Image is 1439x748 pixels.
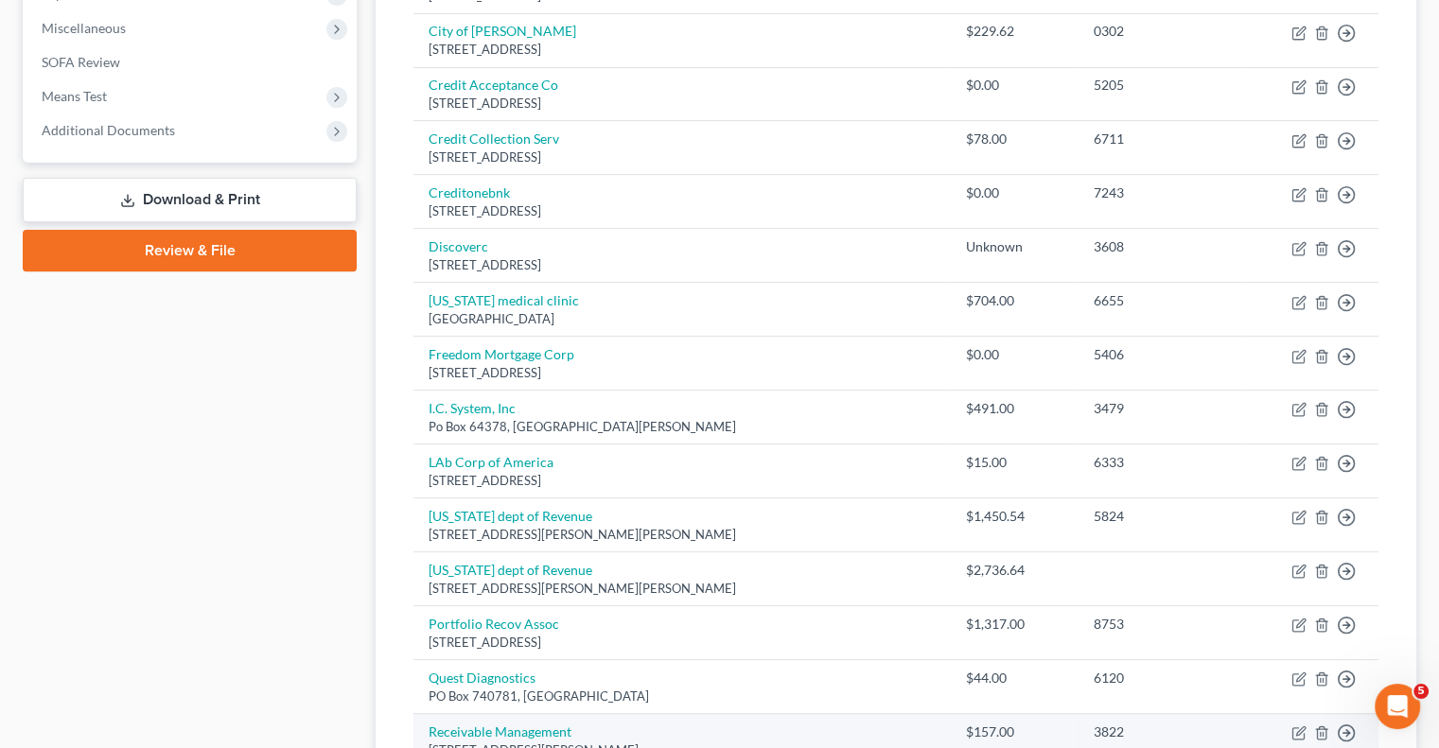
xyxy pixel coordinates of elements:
[966,291,1063,310] div: $704.00
[429,238,488,254] a: Discoverc
[429,41,936,59] div: [STREET_ADDRESS]
[429,130,559,147] a: Credit Collection Serv
[1094,130,1228,148] div: 6711
[1094,237,1228,256] div: 3608
[966,183,1063,202] div: $0.00
[429,670,535,686] a: Quest Diagnostics
[42,20,126,36] span: Miscellaneous
[966,76,1063,95] div: $0.00
[966,22,1063,41] div: $229.62
[1094,722,1228,741] div: 3822
[966,130,1063,148] div: $78.00
[429,148,936,166] div: [STREET_ADDRESS]
[1094,291,1228,310] div: 6655
[429,346,574,362] a: Freedom Mortgage Corp
[429,526,936,544] div: [STREET_ADDRESS][PERSON_NAME][PERSON_NAME]
[26,45,357,79] a: SOFA Review
[429,418,936,436] div: Po Box 64378, [GEOGRAPHIC_DATA][PERSON_NAME]
[429,202,936,220] div: [STREET_ADDRESS]
[429,723,571,739] a: Receivable Management
[1413,684,1429,699] span: 5
[42,54,120,70] span: SOFA Review
[966,669,1063,687] div: $44.00
[23,230,357,271] a: Review & File
[1094,669,1228,687] div: 6120
[429,256,936,274] div: [STREET_ADDRESS]
[429,687,936,705] div: PO Box 740781, [GEOGRAPHIC_DATA]
[429,292,579,308] a: [US_STATE] medical clinic
[1375,684,1420,729] iframe: Intercom live chat
[429,616,559,632] a: Portfolio Recov Assoc
[966,453,1063,472] div: $15.00
[1094,22,1228,41] div: 0302
[429,562,592,578] a: [US_STATE] dept of Revenue
[1094,507,1228,526] div: 5824
[429,400,516,416] a: I.C. System, Inc
[1094,453,1228,472] div: 6333
[429,364,936,382] div: [STREET_ADDRESS]
[966,399,1063,418] div: $491.00
[1094,76,1228,95] div: 5205
[966,507,1063,526] div: $1,450.54
[23,178,357,222] a: Download & Print
[429,580,936,598] div: [STREET_ADDRESS][PERSON_NAME][PERSON_NAME]
[429,95,936,113] div: [STREET_ADDRESS]
[1094,183,1228,202] div: 7243
[966,615,1063,634] div: $1,317.00
[429,77,558,93] a: Credit Acceptance Co
[42,88,107,104] span: Means Test
[966,722,1063,741] div: $157.00
[429,472,936,490] div: [STREET_ADDRESS]
[429,184,510,200] a: Creditonebnk
[966,345,1063,364] div: $0.00
[1094,399,1228,418] div: 3479
[429,508,592,524] a: [US_STATE] dept of Revenue
[42,122,175,138] span: Additional Documents
[429,310,936,328] div: [GEOGRAPHIC_DATA]
[966,561,1063,580] div: $2,736.64
[1094,615,1228,634] div: 8753
[1094,345,1228,364] div: 5406
[966,237,1063,256] div: Unknown
[429,23,576,39] a: City of [PERSON_NAME]
[429,634,936,652] div: [STREET_ADDRESS]
[429,454,553,470] a: LAb Corp of America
